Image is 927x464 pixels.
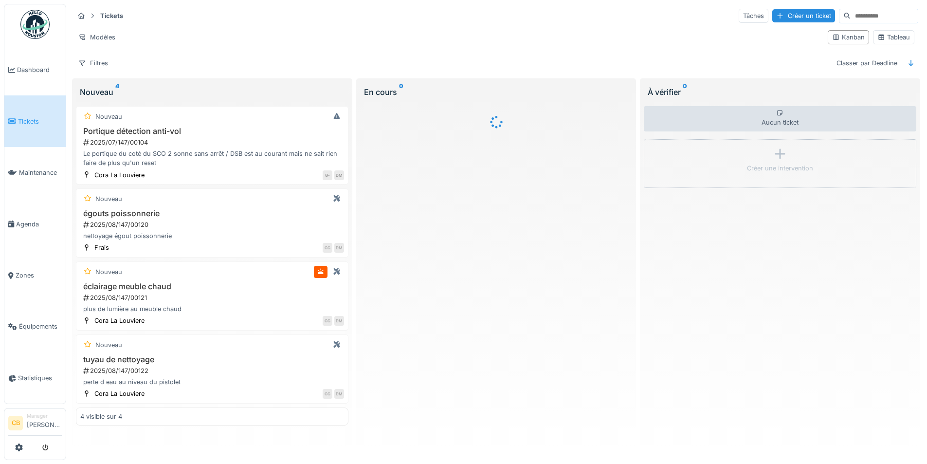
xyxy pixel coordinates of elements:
[747,164,813,173] div: Créer une intervention
[16,220,62,229] span: Agenda
[364,86,629,98] div: En cours
[8,416,23,430] li: CB
[82,366,344,375] div: 2025/08/147/00122
[94,170,145,180] div: Cora La Louviere
[17,65,62,74] span: Dashboard
[4,250,66,301] a: Zones
[74,56,112,70] div: Filtres
[4,44,66,95] a: Dashboard
[80,355,344,364] h3: tuyau de nettoyage
[95,267,122,277] div: Nouveau
[772,9,835,22] div: Créer un ticket
[80,149,344,167] div: Le portique du coté du SCO 2 sonne sans arrêt / DSB est au courant mais ne sait rien faire de plu...
[18,117,62,126] span: Tickets
[80,231,344,241] div: nettoyage égout poissonnerie
[334,389,344,399] div: DM
[334,243,344,253] div: DM
[20,10,50,39] img: Badge_color-CXgf-gQk.svg
[739,9,768,23] div: Tâches
[115,86,119,98] sup: 4
[4,147,66,198] a: Maintenance
[27,412,62,433] li: [PERSON_NAME]
[18,373,62,383] span: Statistiques
[644,106,916,131] div: Aucun ticket
[4,198,66,249] a: Agenda
[82,293,344,302] div: 2025/08/147/00121
[19,168,62,177] span: Maintenance
[877,33,910,42] div: Tableau
[323,389,332,399] div: CC
[323,243,332,253] div: CC
[74,30,120,44] div: Modèles
[323,170,332,180] div: G-
[95,194,122,204] div: Nouveau
[4,301,66,352] a: Équipements
[94,316,145,325] div: Cora La Louviere
[334,316,344,326] div: DM
[27,412,62,420] div: Manager
[82,220,344,229] div: 2025/08/147/00120
[94,243,109,252] div: Frais
[399,86,403,98] sup: 0
[80,127,344,136] h3: Portique détection anti-vol
[832,33,865,42] div: Kanban
[96,11,127,20] strong: Tickets
[334,170,344,180] div: DM
[8,412,62,436] a: CB Manager[PERSON_NAME]
[80,86,345,98] div: Nouveau
[832,56,902,70] div: Classer par Deadline
[80,412,122,421] div: 4 visible sur 4
[4,353,66,404] a: Statistiques
[19,322,62,331] span: Équipements
[80,377,344,387] div: perte d eau au niveau du pistolet
[95,340,122,350] div: Nouveau
[80,209,344,218] h3: égouts poissonnerie
[323,316,332,326] div: CC
[16,271,62,280] span: Zones
[648,86,912,98] div: À vérifier
[80,282,344,291] h3: éclairage meuble chaud
[95,112,122,121] div: Nouveau
[94,389,145,398] div: Cora La Louviere
[80,304,344,314] div: plus de lumière au meuble chaud
[683,86,687,98] sup: 0
[82,138,344,147] div: 2025/07/147/00104
[4,95,66,147] a: Tickets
